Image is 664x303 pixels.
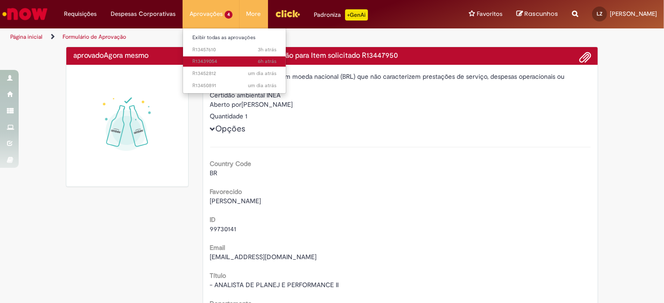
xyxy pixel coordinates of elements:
span: BR [210,169,218,177]
a: Exibir todas as aprovações [183,33,286,43]
h4: aprovado [73,52,181,60]
span: um dia atrás [248,70,276,77]
time: 28/08/2025 15:33:26 [104,51,148,60]
div: Padroniza [314,9,368,21]
b: Country Code [210,159,252,168]
h4: Solicitação de aprovação para Item solicitado R13447950 [210,52,591,60]
a: Formulário de Aprovação [63,33,126,41]
a: Aberto R13457610 : [183,45,286,55]
div: Certidão ambiental INEA [210,90,591,100]
b: Título [210,271,226,280]
time: 28/08/2025 12:34:49 [258,46,276,53]
time: 28/08/2025 09:12:56 [258,58,276,65]
span: - ANALISTA DE PLANEJ E PERFORMANCE II [210,281,339,289]
span: [EMAIL_ADDRESS][DOMAIN_NAME] [210,253,317,261]
span: Agora mesmo [104,51,148,60]
span: Requisições [64,9,97,19]
a: Página inicial [10,33,42,41]
img: ServiceNow [1,5,49,23]
span: 99730141 [210,225,237,233]
b: Favorecido [210,187,242,196]
ul: Trilhas de página [7,28,436,46]
span: [PERSON_NAME] [210,197,261,205]
span: R13457610 [192,46,276,54]
div: Quantidade 1 [210,111,591,121]
span: Despesas Corporativas [111,9,176,19]
div: [PERSON_NAME] [210,100,591,111]
b: ID [210,215,216,224]
span: R13450891 [192,82,276,90]
span: 6h atrás [258,58,276,65]
span: R13439054 [192,58,276,65]
time: 27/08/2025 14:35:01 [248,70,276,77]
span: 3h atrás [258,46,276,53]
span: [PERSON_NAME] [610,10,657,18]
div: Oferta para pagamentos em moeda nacional (BRL) que não caracterizem prestações de serviço, despes... [210,72,591,90]
a: Rascunhos [516,10,558,19]
time: 27/08/2025 09:06:57 [248,82,276,89]
span: 4 [225,11,233,19]
span: Favoritos [477,9,502,19]
p: +GenAi [345,9,368,21]
span: Aprovações [190,9,223,19]
img: click_logo_yellow_360x200.png [275,7,300,21]
span: R13452812 [192,70,276,77]
span: um dia atrás [248,82,276,89]
a: Aberto R13439054 : [183,56,286,67]
span: Rascunhos [524,9,558,18]
img: sucesso_1.gif [73,72,181,179]
label: Aberto por [210,100,242,109]
a: Aberto R13452812 : [183,69,286,79]
span: More [247,9,261,19]
ul: Aprovações [183,28,286,94]
a: Aberto R13450891 : [183,81,286,91]
span: LZ [597,11,602,17]
b: Email [210,243,226,252]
